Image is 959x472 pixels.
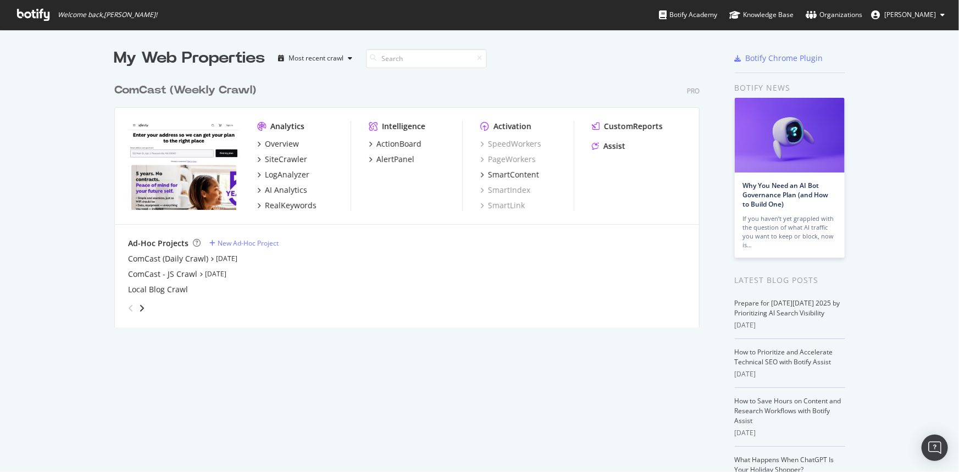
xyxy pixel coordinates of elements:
[735,347,833,367] a: How to Prioritize and Accelerate Technical SEO with Botify Assist
[862,6,954,24] button: [PERSON_NAME]
[128,269,197,280] a: ComCast - JS Crawl
[735,82,845,94] div: Botify news
[265,169,309,180] div: LogAnalyzer
[114,69,708,327] div: grid
[376,138,422,149] div: ActionBoard
[58,10,157,19] span: Welcome back, [PERSON_NAME] !
[274,49,357,67] button: Most recent crawl
[369,154,414,165] a: AlertPanel
[603,141,625,152] div: Assist
[746,53,823,64] div: Botify Chrome Plugin
[480,154,536,165] a: PageWorkers
[369,138,422,149] a: ActionBoard
[205,269,226,279] a: [DATE]
[114,82,260,98] a: ComCast (Weekly Crawl)
[124,299,138,317] div: angle-left
[257,200,317,211] a: RealKeywords
[257,185,307,196] a: AI Analytics
[922,435,948,461] div: Open Intercom Messenger
[128,284,188,295] a: Local Blog Crawl
[735,274,845,286] div: Latest Blog Posts
[592,121,663,132] a: CustomReports
[114,82,256,98] div: ComCast (Weekly Crawl)
[488,169,539,180] div: SmartContent
[138,303,146,314] div: angle-right
[128,121,240,210] img: www.xfinity.com
[128,253,208,264] a: ComCast (Daily Crawl)
[366,49,487,68] input: Search
[265,138,299,149] div: Overview
[128,238,189,249] div: Ad-Hoc Projects
[257,138,299,149] a: Overview
[687,86,700,96] div: Pro
[114,47,265,69] div: My Web Properties
[265,185,307,196] div: AI Analytics
[735,428,845,438] div: [DATE]
[218,238,279,248] div: New Ad-Hoc Project
[216,254,237,263] a: [DATE]
[735,298,840,318] a: Prepare for [DATE][DATE] 2025 by Prioritizing AI Search Visibility
[659,9,717,20] div: Botify Academy
[494,121,531,132] div: Activation
[257,169,309,180] a: LogAnalyzer
[270,121,304,132] div: Analytics
[735,369,845,379] div: [DATE]
[743,181,829,209] a: Why You Need an AI Bot Governance Plan (and How to Build One)
[209,238,279,248] a: New Ad-Hoc Project
[735,396,841,425] a: How to Save Hours on Content and Research Workflows with Botify Assist
[265,200,317,211] div: RealKeywords
[884,10,936,19] span: Ryan Blair
[480,169,539,180] a: SmartContent
[735,320,845,330] div: [DATE]
[735,53,823,64] a: Botify Chrome Plugin
[480,138,541,149] a: SpeedWorkers
[729,9,794,20] div: Knowledge Base
[289,55,344,62] div: Most recent crawl
[806,9,862,20] div: Organizations
[480,185,530,196] a: SmartIndex
[735,98,845,173] img: Why You Need an AI Bot Governance Plan (and How to Build One)
[382,121,425,132] div: Intelligence
[480,200,525,211] a: SmartLink
[376,154,414,165] div: AlertPanel
[265,154,307,165] div: SiteCrawler
[604,121,663,132] div: CustomReports
[257,154,307,165] a: SiteCrawler
[743,214,836,249] div: If you haven’t yet grappled with the question of what AI traffic you want to keep or block, now is…
[592,141,625,152] a: Assist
